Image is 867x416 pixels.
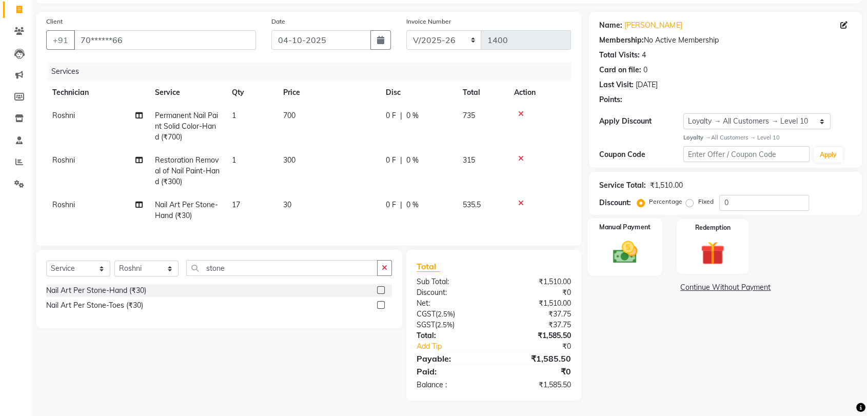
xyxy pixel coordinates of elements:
div: ₹37.75 [494,320,579,330]
div: Balance : [409,380,494,390]
div: Paid: [409,365,494,378]
div: Card on file: [599,65,641,75]
div: ₹1,510.00 [494,276,579,287]
span: CGST [417,309,436,319]
div: Nail Art Per Stone-Toes (₹30) [46,300,143,311]
img: _cash.svg [605,238,645,267]
a: [PERSON_NAME] [624,20,682,31]
span: Restoration Removal of Nail Paint-Hand (₹300) [155,155,220,186]
th: Total [457,81,508,104]
span: 30 [283,200,291,209]
button: +91 [46,30,75,50]
div: Discount: [409,287,494,298]
span: 2.5% [438,310,453,318]
span: Roshni [52,155,75,165]
th: Service [149,81,226,104]
div: Coupon Code [599,149,683,160]
div: ₹0 [494,365,579,378]
span: 2.5% [437,321,452,329]
span: 0 F [386,155,396,166]
input: Search or Scan [186,260,378,276]
span: Permanent Nail Paint Solid Color-Hand (₹700) [155,111,218,142]
a: Continue Without Payment [591,282,860,293]
div: Service Total: [599,180,646,191]
div: ₹37.75 [494,309,579,320]
span: 0 % [406,155,419,166]
div: Total: [409,330,494,341]
div: Apply Discount [599,116,683,127]
span: 0 % [406,110,419,121]
label: Invoice Number [406,17,451,26]
div: Points: [599,94,622,105]
div: ₹0 [508,341,579,352]
span: 700 [283,111,295,120]
span: Total [417,261,440,272]
span: SGST [417,320,435,329]
strong: Loyalty → [683,134,711,141]
label: Percentage [649,197,682,206]
div: ₹1,510.00 [494,298,579,309]
span: 315 [463,155,475,165]
span: 300 [283,155,295,165]
div: Payable: [409,352,494,365]
div: Name: [599,20,622,31]
th: Price [277,81,380,104]
th: Disc [380,81,457,104]
div: [DATE] [636,80,658,90]
div: No Active Membership [599,35,852,46]
label: Fixed [698,197,713,206]
span: | [400,110,402,121]
button: Apply [814,147,843,163]
span: | [400,155,402,166]
div: Sub Total: [409,276,494,287]
img: _gift.svg [693,239,732,268]
div: Services [47,62,579,81]
label: Client [46,17,63,26]
span: Roshni [52,200,75,209]
div: ( ) [409,309,494,320]
span: 17 [232,200,240,209]
label: Redemption [695,223,730,232]
span: 0 F [386,200,396,210]
span: 535.5 [463,200,481,209]
input: Search by Name/Mobile/Email/Code [74,30,256,50]
div: All Customers → Level 10 [683,133,852,142]
div: Net: [409,298,494,309]
label: Date [271,17,285,26]
div: ₹1,585.50 [494,352,579,365]
div: 4 [642,50,646,61]
span: 1 [232,155,236,165]
div: Nail Art Per Stone-Hand (₹30) [46,285,146,296]
span: 735 [463,111,475,120]
span: Roshni [52,111,75,120]
div: ( ) [409,320,494,330]
div: ₹0 [494,287,579,298]
th: Action [508,81,571,104]
input: Enter Offer / Coupon Code [683,146,810,162]
div: ₹1,510.00 [650,180,682,191]
div: Membership: [599,35,644,46]
div: Last Visit: [599,80,634,90]
a: Add Tip [409,341,508,352]
th: Qty [226,81,277,104]
div: 0 [643,65,647,75]
span: 0 F [386,110,396,121]
span: | [400,200,402,210]
div: Total Visits: [599,50,640,61]
label: Manual Payment [600,222,651,232]
div: ₹1,585.50 [494,380,579,390]
div: ₹1,585.50 [494,330,579,341]
span: 1 [232,111,236,120]
th: Technician [46,81,149,104]
span: 0 % [406,200,419,210]
div: Discount: [599,197,631,208]
span: Nail Art Per Stone-Hand (₹30) [155,200,218,220]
